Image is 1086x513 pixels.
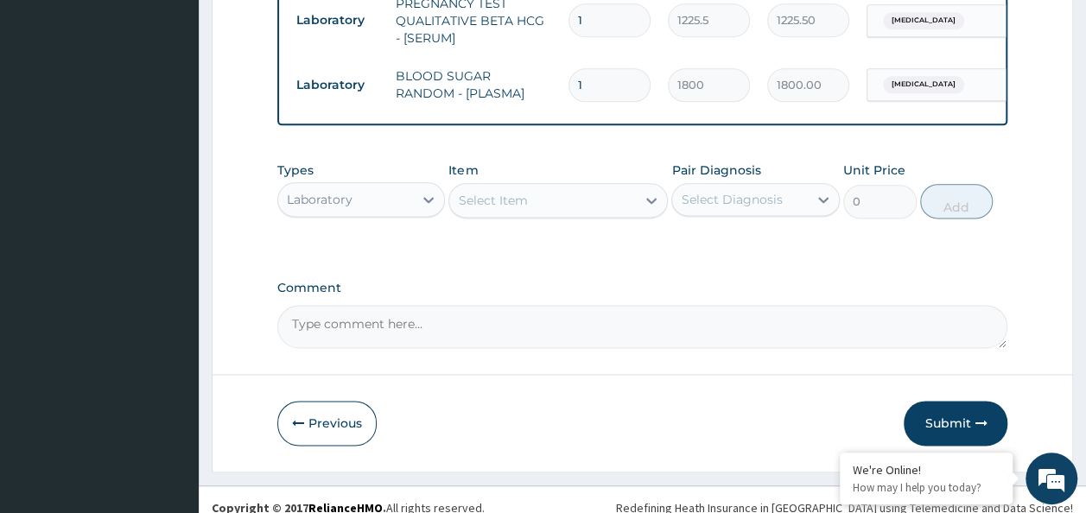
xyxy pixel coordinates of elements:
div: Minimize live chat window [283,9,325,50]
span: [MEDICAL_DATA] [883,76,964,93]
img: d_794563401_company_1708531726252_794563401 [32,86,70,130]
div: Select Item [458,192,527,209]
label: Pair Diagnosis [671,161,760,179]
div: Select Diagnosis [681,191,782,208]
td: BLOOD SUGAR RANDOM - [PLASMA] [387,59,560,111]
td: Laboratory [288,4,387,36]
button: Previous [277,401,377,446]
label: Types [277,163,314,178]
textarea: Type your message and hit 'Enter' [9,335,329,396]
button: Submit [904,401,1007,446]
td: Laboratory [288,69,387,101]
p: How may I help you today? [853,480,1000,495]
label: Comment [277,281,1008,295]
span: We're online! [100,149,238,324]
span: [MEDICAL_DATA] [883,12,964,29]
div: Laboratory [287,191,352,208]
label: Item [448,161,478,179]
div: Chat with us now [90,97,290,119]
div: We're Online! [853,462,1000,478]
label: Unit Price [843,161,905,179]
button: Add [920,184,994,218]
